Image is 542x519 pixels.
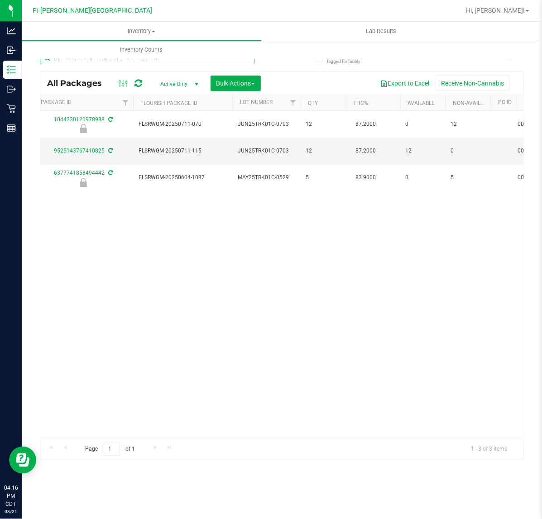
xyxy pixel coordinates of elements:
[54,116,105,123] a: 1044230120978988
[4,508,18,515] p: 08/21
[118,95,133,110] a: Filter
[451,120,485,129] span: 12
[238,120,295,129] span: JUN25TRK01C-0703
[107,170,113,176] span: Sync from Compliance System
[7,65,16,74] inline-svg: Inventory
[464,442,514,456] span: 1 - 3 of 3 items
[7,46,16,55] inline-svg: Inbound
[107,116,113,123] span: Sync from Compliance System
[104,442,120,456] input: 1
[351,171,381,184] span: 83.9000
[139,147,227,155] span: FLSRWGM-20250711-115
[374,76,435,91] button: Export to Excel
[306,120,341,129] span: 12
[498,99,512,105] a: PO ID
[7,26,16,35] inline-svg: Analytics
[140,100,197,106] a: Flourish Package ID
[32,124,134,133] div: Launch Hold
[33,7,152,14] span: Ft [PERSON_NAME][GEOGRAPHIC_DATA]
[54,148,105,154] a: 9525143767410825
[107,148,113,154] span: Sync from Compliance System
[354,27,408,35] span: Lab Results
[308,100,318,106] a: Qty
[108,46,175,54] span: Inventory Counts
[7,124,16,133] inline-svg: Reports
[306,173,341,182] span: 5
[240,99,273,105] a: Lot Number
[54,170,105,176] a: 6377741858494442
[238,147,295,155] span: JUN25TRK01C-0703
[406,173,440,182] span: 0
[216,80,255,87] span: Bulk Actions
[435,76,510,91] button: Receive Non-Cannabis
[77,442,143,456] span: Page of 1
[4,484,18,508] p: 04:16 PM CDT
[353,100,368,106] a: THC%
[351,118,381,131] span: 87.2000
[238,173,295,182] span: MAY25TRK01C-0529
[408,100,435,106] a: Available
[406,120,440,129] span: 0
[41,99,72,105] a: Package ID
[139,120,227,129] span: FLSRWGM-20250711-070
[7,104,16,113] inline-svg: Retail
[466,7,525,14] span: Hi, [PERSON_NAME]!
[453,100,493,106] a: Non-Available
[22,22,261,41] a: Inventory
[139,173,227,182] span: FLSRWGM-20250604-1087
[47,78,111,88] span: All Packages
[32,178,134,187] div: Newly Received
[351,144,381,157] span: 87.2000
[261,22,501,41] a: Lab Results
[22,40,261,59] a: Inventory Counts
[22,27,261,35] span: Inventory
[211,76,261,91] button: Bulk Actions
[9,447,36,474] iframe: Resource center
[306,147,341,155] span: 12
[451,147,485,155] span: 0
[451,173,485,182] span: 5
[7,85,16,94] inline-svg: Outbound
[286,95,301,110] a: Filter
[406,147,440,155] span: 12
